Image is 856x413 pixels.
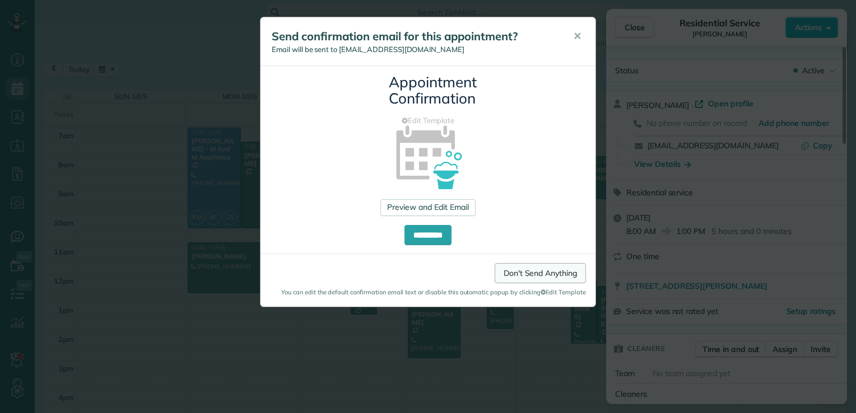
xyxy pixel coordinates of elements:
small: You can edit the default confirmation email text or disable this automatic popup by clicking Edit... [270,288,586,297]
span: ✕ [573,30,581,43]
a: Edit Template [269,115,587,126]
span: Email will be sent to [EMAIL_ADDRESS][DOMAIN_NAME] [272,45,464,54]
a: Don't Send Anything [495,263,586,283]
h3: Appointment Confirmation [389,74,467,106]
a: Preview and Edit Email [380,199,475,216]
h5: Send confirmation email for this appointment? [272,29,557,44]
img: appointment_confirmation_icon-141e34405f88b12ade42628e8c248340957700ab75a12ae832a8710e9b578dc5.png [378,106,478,206]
